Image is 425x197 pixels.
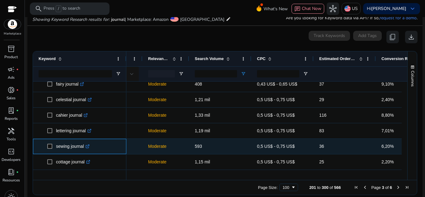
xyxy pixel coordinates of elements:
[8,75,15,80] p: Ads
[319,97,324,102] span: 29
[56,93,92,106] p: celestial journal
[382,185,384,190] span: 3
[381,97,394,102] span: 2,40%
[195,159,210,164] span: 1,15 mil
[32,16,110,22] i: Showing Keyword Research results for:
[354,185,359,190] div: First Page
[195,97,210,102] span: 1,21 mil
[2,177,20,183] p: Resources
[257,144,295,149] span: 0,5 US$ - 0,75 US$
[44,5,80,12] p: Press to search
[148,56,170,61] span: Relevance Score
[195,82,202,87] span: 408
[148,109,184,122] p: Moderate
[257,128,295,133] span: 0,5 US$ - 0,75 US$
[317,185,320,190] span: to
[56,140,90,153] p: sewing journal
[195,70,237,77] input: Search Volume Filter Input
[309,185,316,190] span: 201
[257,159,295,164] span: 0,5 US$ - 0,75 US$
[56,156,90,168] p: cottage journal
[125,16,169,22] span: | Marketplace: Amazon
[195,128,210,133] span: 1,19 mil
[362,185,367,190] div: Previous Page
[7,127,15,135] span: handyman
[148,140,184,153] p: Moderate
[2,157,21,162] p: Developers
[4,20,21,29] img: amazon.svg
[292,4,324,14] button: chatChat Now
[7,86,15,94] span: donut_small
[39,70,112,77] input: Keyword Filter Input
[56,78,84,91] p: fairy journal
[257,82,297,87] span: 0,43 US$ - 0,65 US$
[111,16,125,22] span: journal
[319,113,326,118] span: 116
[371,6,406,12] b: [PERSON_NAME]
[16,89,19,91] span: fiber_manual_record
[327,2,339,15] button: hub
[148,171,184,184] p: Moderate
[7,95,16,101] p: Sales
[405,31,418,43] button: download
[56,5,61,12] span: /
[116,71,121,76] button: Open Filter Menu
[410,71,415,87] span: Columns
[56,124,91,137] p: lettering journal
[7,148,15,155] span: code_blocks
[148,93,184,106] p: Moderate
[381,128,394,133] span: 7,01%
[404,185,409,190] div: Last Page
[195,144,202,149] span: 593
[381,82,394,87] span: 9,10%
[16,109,19,112] span: fiber_manual_record
[334,185,341,190] span: 566
[56,171,84,184] p: grey journal
[283,185,291,190] div: 100
[241,71,246,76] button: Open Filter Menu
[367,7,406,11] p: Hi
[35,5,42,12] span: search
[381,144,394,149] span: 6,20%
[148,124,184,137] p: Moderate
[4,54,18,60] p: Product
[257,97,295,102] span: 0,5 US$ - 0,75 US$
[319,82,324,87] span: 37
[319,144,324,149] span: 36
[381,56,413,61] span: Conversion Rate
[303,71,308,76] button: Open Filter Menu
[381,159,394,164] span: 2,20%
[7,107,15,114] span: lab_profile
[257,56,265,61] span: CPC
[148,156,184,168] p: Moderate
[322,185,329,190] span: 300
[16,171,19,173] span: fiber_manual_record
[381,113,394,118] span: 8,80%
[7,168,15,176] span: book_4
[7,136,16,142] p: Tools
[257,70,299,77] input: CPC Filter Input
[279,184,298,191] div: Page Size
[195,56,224,61] span: Search Volume
[39,56,56,61] span: Keyword
[385,185,389,190] span: of
[408,33,415,41] span: download
[352,3,358,14] p: US
[319,56,357,61] span: Estimated Orders/Month
[257,113,295,118] span: 0,5 US$ - 0,75 US$
[294,6,301,12] span: chat
[7,45,15,53] span: inventory_2
[16,68,19,71] span: fiber_manual_record
[195,113,210,118] span: 1,33 mil
[390,185,392,190] span: 6
[180,16,224,22] span: [GEOGRAPHIC_DATA]
[302,6,321,12] span: Chat Now
[344,6,351,12] img: us.svg
[7,66,15,73] span: campaign
[5,116,18,121] p: Reports
[4,31,21,36] p: Marketplace
[179,71,184,76] button: Open Filter Menu
[319,128,324,133] span: 83
[329,185,333,190] span: of
[371,185,381,190] span: Page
